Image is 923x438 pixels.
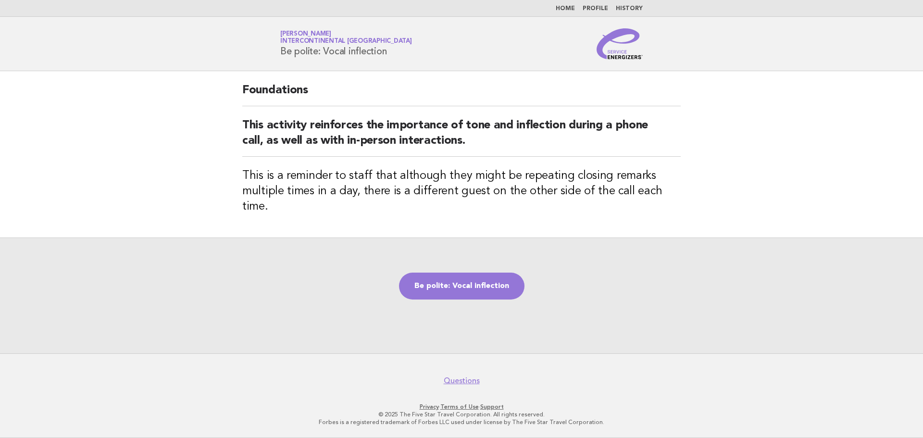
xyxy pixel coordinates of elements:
a: Be polite: Vocal inflection [399,273,524,300]
p: © 2025 The Five Star Travel Corporation. All rights reserved. [167,411,756,418]
span: InterContinental [GEOGRAPHIC_DATA] [280,38,412,45]
h1: Be polite: Vocal inflection [280,31,412,56]
a: Home [556,6,575,12]
a: History [616,6,643,12]
h3: This is a reminder to staff that although they might be repeating closing remarks multiple times ... [242,168,681,214]
a: Profile [583,6,608,12]
h2: This activity reinforces the importance of tone and inflection during a phone call, as well as wi... [242,118,681,157]
a: Privacy [420,403,439,410]
a: [PERSON_NAME]InterContinental [GEOGRAPHIC_DATA] [280,31,412,44]
a: Terms of Use [440,403,479,410]
a: Questions [444,376,480,386]
p: · · [167,403,756,411]
h2: Foundations [242,83,681,106]
p: Forbes is a registered trademark of Forbes LLC used under license by The Five Star Travel Corpora... [167,418,756,426]
img: Service Energizers [597,28,643,59]
a: Support [480,403,504,410]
